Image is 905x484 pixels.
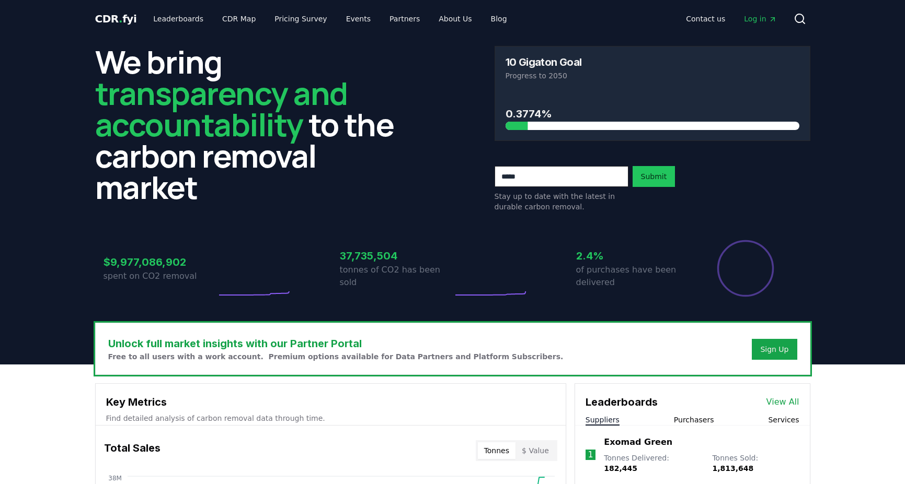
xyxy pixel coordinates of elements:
h3: $9,977,086,902 [104,254,216,270]
p: Stay up to date with the latest in durable carbon removal. [495,191,628,212]
button: Submit [633,166,675,187]
a: Blog [483,9,515,28]
h3: Unlock full market insights with our Partner Portal [108,336,564,351]
a: Pricing Survey [266,9,335,28]
button: $ Value [515,442,555,459]
span: Log in [744,14,776,24]
span: . [119,13,122,25]
h3: 2.4% [576,248,689,264]
a: Events [338,9,379,28]
h3: 37,735,504 [340,248,453,264]
a: Contact us [678,9,734,28]
p: Tonnes Sold : [712,453,799,474]
span: 182,445 [604,464,637,473]
h3: Key Metrics [106,394,555,410]
button: Sign Up [752,339,797,360]
a: About Us [430,9,480,28]
span: CDR fyi [95,13,137,25]
p: Find detailed analysis of carbon removal data through time. [106,413,555,423]
a: Leaderboards [145,9,212,28]
p: tonnes of CO2 has been sold [340,264,453,289]
span: 1,813,648 [712,464,753,473]
h2: We bring to the carbon removal market [95,46,411,203]
a: CDR.fyi [95,11,137,26]
a: Log in [736,9,785,28]
h3: 10 Gigaton Goal [506,57,582,67]
p: Free to all users with a work account. Premium options available for Data Partners and Platform S... [108,351,564,362]
button: Services [768,415,799,425]
button: Purchasers [674,415,714,425]
a: Exomad Green [604,436,672,448]
p: Tonnes Delivered : [604,453,702,474]
h3: 0.3774% [506,106,799,122]
p: of purchases have been delivered [576,264,689,289]
tspan: 38M [108,475,122,482]
a: Partners [381,9,428,28]
h3: Total Sales [104,440,161,461]
p: Progress to 2050 [506,70,799,81]
button: Suppliers [586,415,620,425]
h3: Leaderboards [586,394,658,410]
nav: Main [145,9,515,28]
nav: Main [678,9,785,28]
a: View All [766,396,799,408]
a: Sign Up [760,344,788,355]
a: CDR Map [214,9,264,28]
button: Tonnes [478,442,515,459]
span: transparency and accountability [95,72,348,146]
p: 1 [588,448,593,461]
div: Percentage of sales delivered [716,239,775,298]
p: spent on CO2 removal [104,270,216,282]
